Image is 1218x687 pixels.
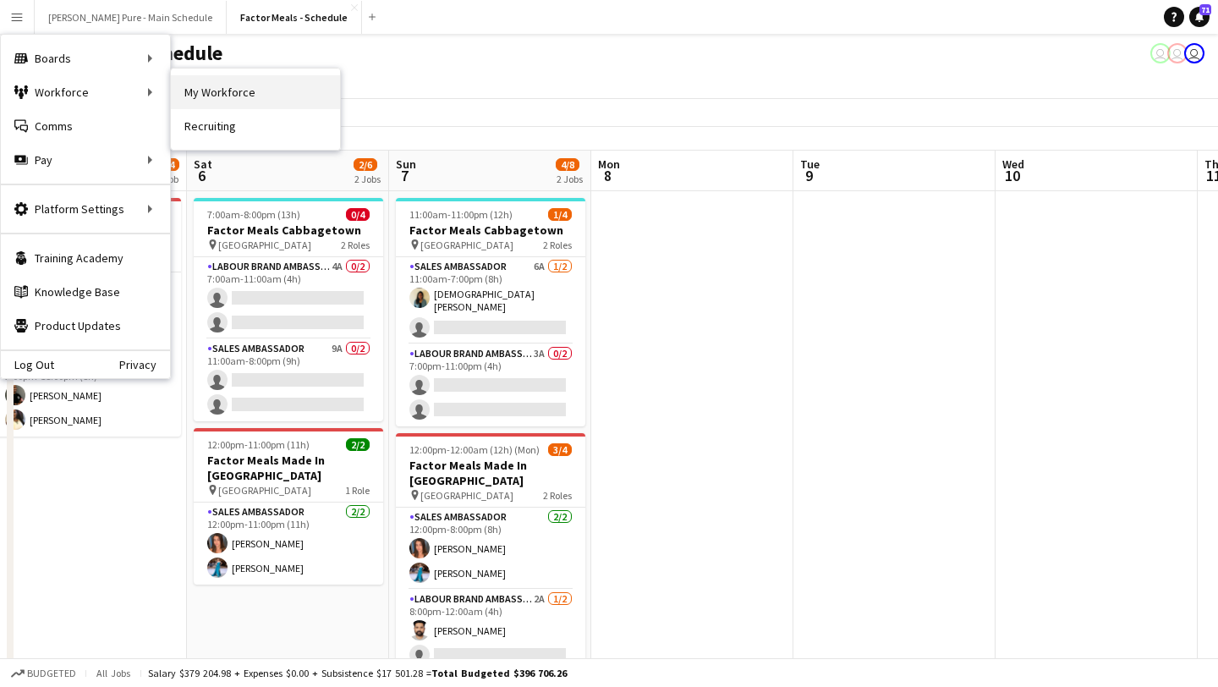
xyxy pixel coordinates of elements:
a: Training Academy [1,241,170,275]
a: Comms [1,109,170,143]
span: 12:00pm-11:00pm (11h) [207,438,310,451]
app-card-role: Labour Brand Ambassadors2A1/28:00pm-12:00am (4h)[PERSON_NAME] [396,590,585,672]
span: 2/6 [354,158,377,171]
button: [PERSON_NAME] Pure - Main Schedule [35,1,227,34]
span: 10 [1000,166,1024,185]
app-card-role: Labour Brand Ambassadors3A0/27:00pm-11:00pm (4h) [396,344,585,426]
h3: Factor Meals Made In [GEOGRAPHIC_DATA] [194,453,383,483]
span: Tue [800,157,820,172]
span: 3/4 [548,443,572,456]
span: [GEOGRAPHIC_DATA] [218,239,311,251]
span: Sun [396,157,416,172]
span: Sat [194,157,212,172]
app-user-avatar: Tifany Scifo [1167,43,1188,63]
h3: Factor Meals Cabbagetown [396,223,585,238]
app-card-role: Sales Ambassador9A0/211:00am-8:00pm (9h) [194,339,383,421]
app-job-card: 11:00am-11:00pm (12h)1/4Factor Meals Cabbagetown [GEOGRAPHIC_DATA]2 RolesSales Ambassador6A1/211:... [396,198,585,426]
span: 11:00am-11:00pm (12h) [409,208,513,221]
a: Knowledge Base [1,275,170,309]
button: Budgeted [8,664,79,683]
span: All jobs [93,667,134,679]
span: 2/2 [346,438,370,451]
span: Budgeted [27,668,76,679]
a: Privacy [119,358,170,371]
app-card-role: Sales Ambassador2/212:00pm-11:00pm (11h)[PERSON_NAME][PERSON_NAME] [194,503,383,585]
h3: Factor Meals Cabbagetown [194,223,383,238]
span: 1/4 [548,208,572,221]
h3: Factor Meals Made In [GEOGRAPHIC_DATA] [396,458,585,488]
span: [GEOGRAPHIC_DATA] [420,239,513,251]
span: 71 [1199,4,1211,15]
span: 2 Roles [543,489,572,502]
span: 2 Roles [543,239,572,251]
span: 2 Roles [341,239,370,251]
div: Boards [1,41,170,75]
span: 6 [191,166,212,185]
div: 2 Jobs [354,173,381,185]
div: Salary $379 204.98 + Expenses $0.00 + Subsistence $17 501.28 = [148,667,567,679]
a: Product Updates [1,309,170,343]
a: 71 [1189,7,1210,27]
span: Mon [598,157,620,172]
div: 2 Jobs [557,173,583,185]
span: [GEOGRAPHIC_DATA] [420,489,513,502]
span: 9 [798,166,820,185]
a: Log Out [1,358,54,371]
span: 8 [595,166,620,185]
button: Factor Meals - Schedule [227,1,362,34]
app-card-role: Sales Ambassador6A1/211:00am-7:00pm (8h)[DEMOGRAPHIC_DATA] [PERSON_NAME] [396,257,585,344]
a: Recruiting [171,109,340,143]
span: 7 [393,166,416,185]
div: Pay [1,143,170,177]
span: Total Budgeted $396 706.26 [431,667,567,679]
app-user-avatar: Leticia Fayzano [1184,43,1204,63]
app-card-role: Sales Ambassador2/212:00pm-8:00pm (8h)[PERSON_NAME][PERSON_NAME] [396,508,585,590]
div: Platform Settings [1,192,170,226]
app-job-card: 12:00pm-12:00am (12h) (Mon)3/4Factor Meals Made In [GEOGRAPHIC_DATA] [GEOGRAPHIC_DATA]2 RolesSale... [396,433,585,672]
span: Wed [1002,157,1024,172]
span: 7:00am-8:00pm (13h) [207,208,300,221]
app-user-avatar: Tifany Scifo [1150,43,1171,63]
span: 1 Role [345,484,370,497]
span: 0/4 [346,208,370,221]
span: 12:00pm-12:00am (12h) (Mon) [409,443,540,456]
app-card-role: Labour Brand Ambassadors4A0/27:00am-11:00am (4h) [194,257,383,339]
span: 4/8 [556,158,579,171]
app-job-card: 12:00pm-11:00pm (11h)2/2Factor Meals Made In [GEOGRAPHIC_DATA] [GEOGRAPHIC_DATA]1 RoleSales Ambas... [194,428,383,585]
a: My Workforce [171,75,340,109]
span: [GEOGRAPHIC_DATA] [218,484,311,497]
div: Workforce [1,75,170,109]
app-job-card: 7:00am-8:00pm (13h)0/4Factor Meals Cabbagetown [GEOGRAPHIC_DATA]2 RolesLabour Brand Ambassadors4A... [194,198,383,421]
